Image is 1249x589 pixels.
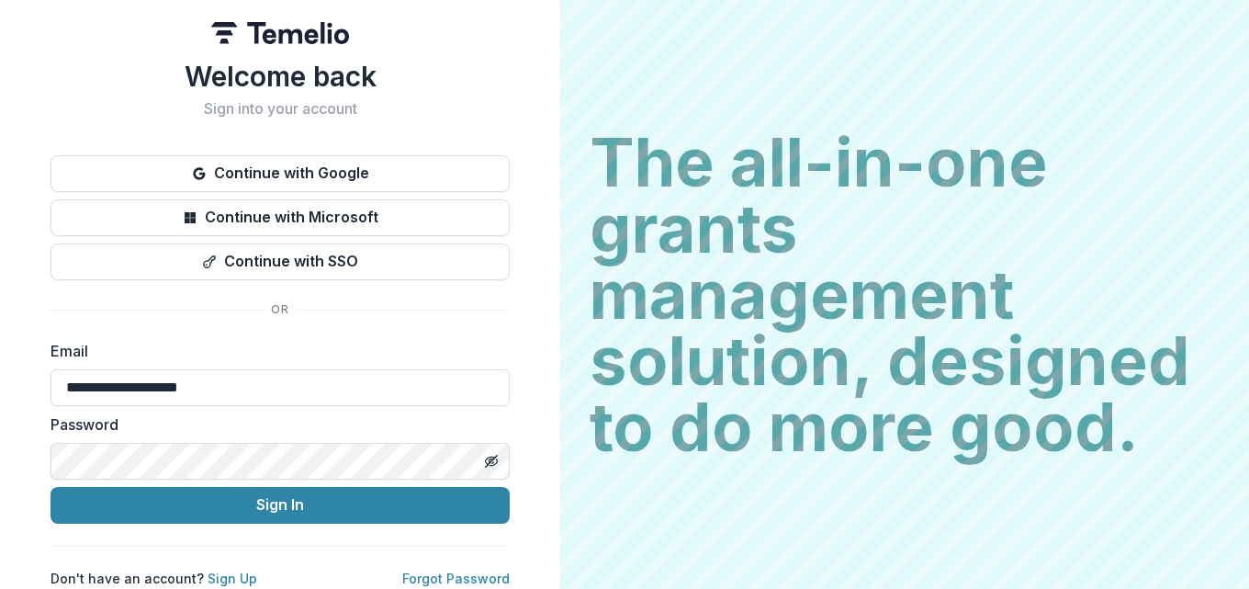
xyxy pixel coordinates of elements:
[477,447,506,476] button: Toggle password visibility
[402,571,510,586] a: Forgot Password
[51,199,510,236] button: Continue with Microsoft
[208,571,257,586] a: Sign Up
[51,60,510,93] h1: Welcome back
[51,340,499,362] label: Email
[51,155,510,192] button: Continue with Google
[51,487,510,524] button: Sign In
[51,244,510,280] button: Continue with SSO
[51,569,257,588] p: Don't have an account?
[51,100,510,118] h2: Sign into your account
[211,22,349,44] img: Temelio
[51,413,499,436] label: Password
